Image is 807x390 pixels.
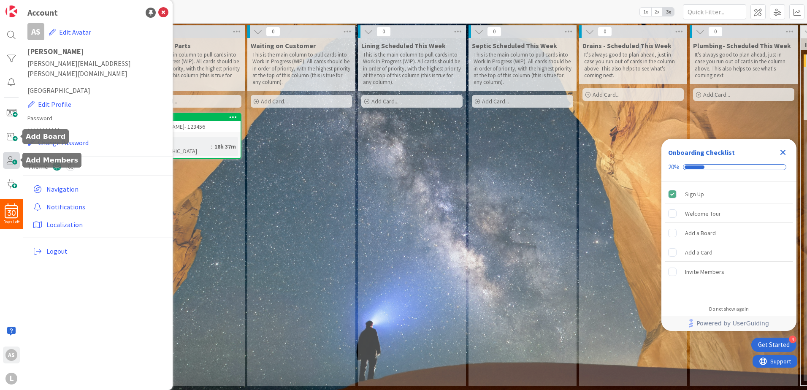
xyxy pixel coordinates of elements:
[361,41,446,50] span: Lining Scheduled This Week
[593,91,620,98] span: Add Card...
[661,139,796,331] div: Checklist Container
[685,228,716,238] div: Add a Board
[30,217,168,232] a: Localization
[27,85,168,95] span: [GEOGRAPHIC_DATA]
[598,27,612,37] span: 0
[26,156,78,164] h5: Add Members
[685,209,721,219] div: Welcome Tour
[668,163,680,171] div: 20%
[252,51,350,86] p: This is the main column to pull cards into Work In Progress (WIP). All cards should be in order o...
[27,47,168,56] h1: [PERSON_NAME]
[27,23,44,40] div: AS
[30,181,168,197] a: Navigation
[695,51,793,79] p: It's always good to plan ahead, just in case you run out of cards in the column above. This also ...
[758,341,790,349] div: Get Started
[696,318,769,328] span: Powered by UserGuiding
[27,114,168,123] label: Password
[371,97,398,105] span: Add Card...
[376,27,391,37] span: 0
[141,121,241,132] div: [PERSON_NAME]- 123456
[663,8,674,16] span: 3x
[693,41,791,50] span: Plumbing- Scheduled This Week
[482,97,509,105] span: Add Card...
[142,51,240,86] p: This is the main column to pull cards into Work In Progress (WIP). All cards should be in order o...
[487,27,501,37] span: 0
[666,316,792,331] a: Powered by UserGuiding
[668,163,790,171] div: Checklist progress: 20%
[27,6,58,19] div: Account
[251,41,316,50] span: Waiting on Customer
[26,133,65,141] h5: Add Board
[212,142,238,151] div: 18h 37m
[145,114,241,120] div: 3
[665,243,793,262] div: Add a Card is incomplete.
[8,210,16,216] span: 30
[5,373,17,385] div: L
[474,51,571,86] p: This is the main column to pull cards into Work In Progress (WIP). All cards should be in order o...
[665,204,793,223] div: Welcome Tour is incomplete.
[49,23,92,41] button: Edit Avatar
[776,146,790,159] div: Close Checklist
[30,199,168,214] a: Notifications
[27,99,72,110] button: Edit Profile
[363,51,461,86] p: This is the main column to pull cards into Work In Progress (WIP). All cards should be in order o...
[5,349,17,361] div: AS
[709,306,749,312] div: Do not show again
[661,316,796,331] div: Footer
[141,114,241,121] div: 3
[683,4,746,19] input: Quick Filter...
[141,114,241,132] div: 3[PERSON_NAME]- 123456
[665,224,793,242] div: Add a Board is incomplete.
[789,336,796,343] div: 4
[685,189,704,199] div: Sign Up
[668,147,735,157] div: Onboarding Checklist
[582,41,672,50] span: Drains - Scheduled This Week
[144,137,211,156] div: Time in [GEOGRAPHIC_DATA]
[584,51,682,79] p: It's always good to plan ahead, just in case you run out of cards in the column above. This also ...
[211,142,212,151] span: :
[266,27,280,37] span: 0
[27,58,168,79] span: [PERSON_NAME][EMAIL_ADDRESS][PERSON_NAME][DOMAIN_NAME]
[751,338,796,352] div: Open Get Started checklist, remaining modules: 4
[651,8,663,16] span: 2x
[5,5,17,17] img: Visit kanbanzone.com
[46,246,165,256] span: Logout
[261,97,288,105] span: Add Card...
[640,8,651,16] span: 1x
[685,247,712,257] div: Add a Card
[685,267,724,277] div: Invite Members
[661,181,796,300] div: Checklist items
[665,185,793,203] div: Sign Up is complete.
[665,263,793,281] div: Invite Members is incomplete.
[472,41,557,50] span: Septic Scheduled This Week
[18,1,38,11] span: Support
[708,27,723,37] span: 0
[703,91,730,98] span: Add Card...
